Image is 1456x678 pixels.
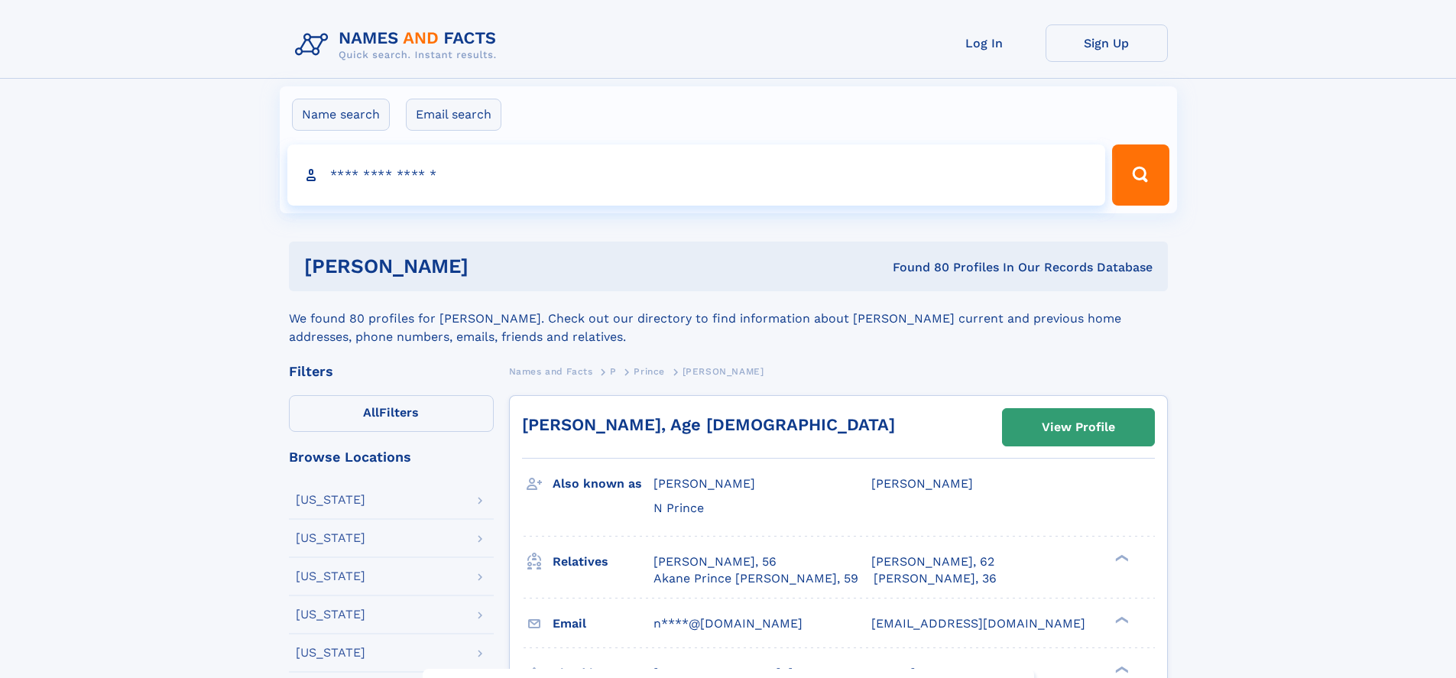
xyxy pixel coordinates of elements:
[289,395,494,432] label: Filters
[289,365,494,378] div: Filters
[296,647,365,659] div: [US_STATE]
[296,532,365,544] div: [US_STATE]
[680,259,1153,276] div: Found 80 Profiles In Our Records Database
[296,570,365,582] div: [US_STATE]
[683,366,764,377] span: [PERSON_NAME]
[406,99,501,131] label: Email search
[1003,409,1154,446] a: View Profile
[553,611,653,637] h3: Email
[1111,615,1130,624] div: ❯
[610,366,617,377] span: P
[874,570,997,587] a: [PERSON_NAME], 36
[522,415,895,434] a: [PERSON_NAME], Age [DEMOGRAPHIC_DATA]
[363,405,379,420] span: All
[296,608,365,621] div: [US_STATE]
[289,450,494,464] div: Browse Locations
[653,570,858,587] a: Akane Prince [PERSON_NAME], 59
[871,616,1085,631] span: [EMAIL_ADDRESS][DOMAIN_NAME]
[509,362,593,381] a: Names and Facts
[553,549,653,575] h3: Relatives
[289,291,1168,346] div: We found 80 profiles for [PERSON_NAME]. Check out our directory to find information about [PERSON...
[1042,410,1115,445] div: View Profile
[287,144,1106,206] input: search input
[923,24,1046,62] a: Log In
[1111,553,1130,563] div: ❯
[871,553,994,570] a: [PERSON_NAME], 62
[1112,144,1169,206] button: Search Button
[653,501,704,515] span: N Prince
[296,494,365,506] div: [US_STATE]
[1111,664,1130,674] div: ❯
[634,362,665,381] a: Prince
[653,476,755,491] span: [PERSON_NAME]
[610,362,617,381] a: P
[653,553,777,570] a: [PERSON_NAME], 56
[304,257,681,276] h1: [PERSON_NAME]
[871,476,973,491] span: [PERSON_NAME]
[634,366,665,377] span: Prince
[292,99,390,131] label: Name search
[553,471,653,497] h3: Also known as
[1046,24,1168,62] a: Sign Up
[289,24,509,66] img: Logo Names and Facts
